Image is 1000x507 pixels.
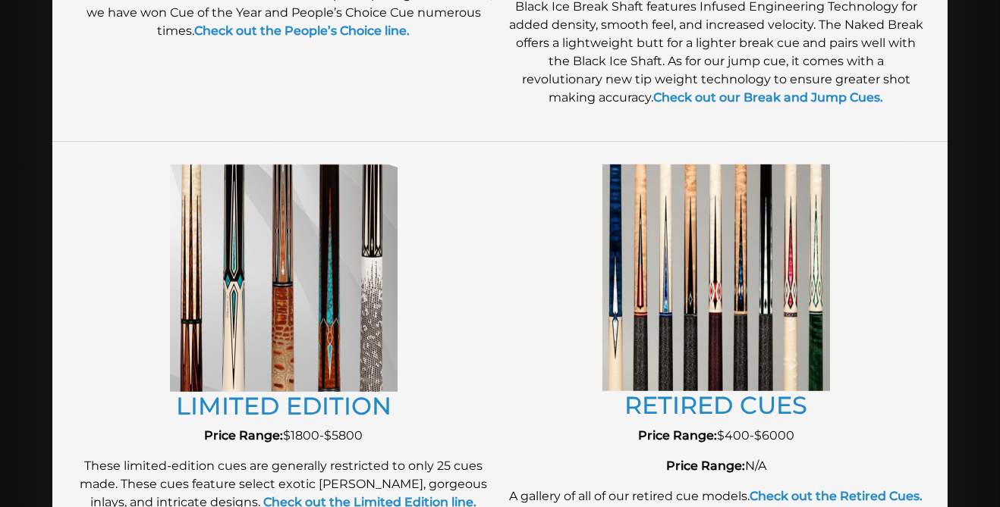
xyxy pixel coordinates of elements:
a: Check out our Break and Jump Cues. [654,90,884,105]
a: RETIRED CUES [625,390,808,420]
strong: Price Range: [205,428,284,443]
strong: Price Range: [638,428,717,443]
p: N/A [508,457,925,475]
a: LIMITED EDITION [176,391,392,421]
p: $400-$6000 [508,427,925,445]
a: Check out the People’s Choice line. [195,23,410,38]
p: A gallery of all of our retired cue models. [508,487,925,505]
p: $1800-$5800 [75,427,492,445]
strong: Price Range: [666,458,745,473]
a: Check out the Retired Cues. [750,489,923,503]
